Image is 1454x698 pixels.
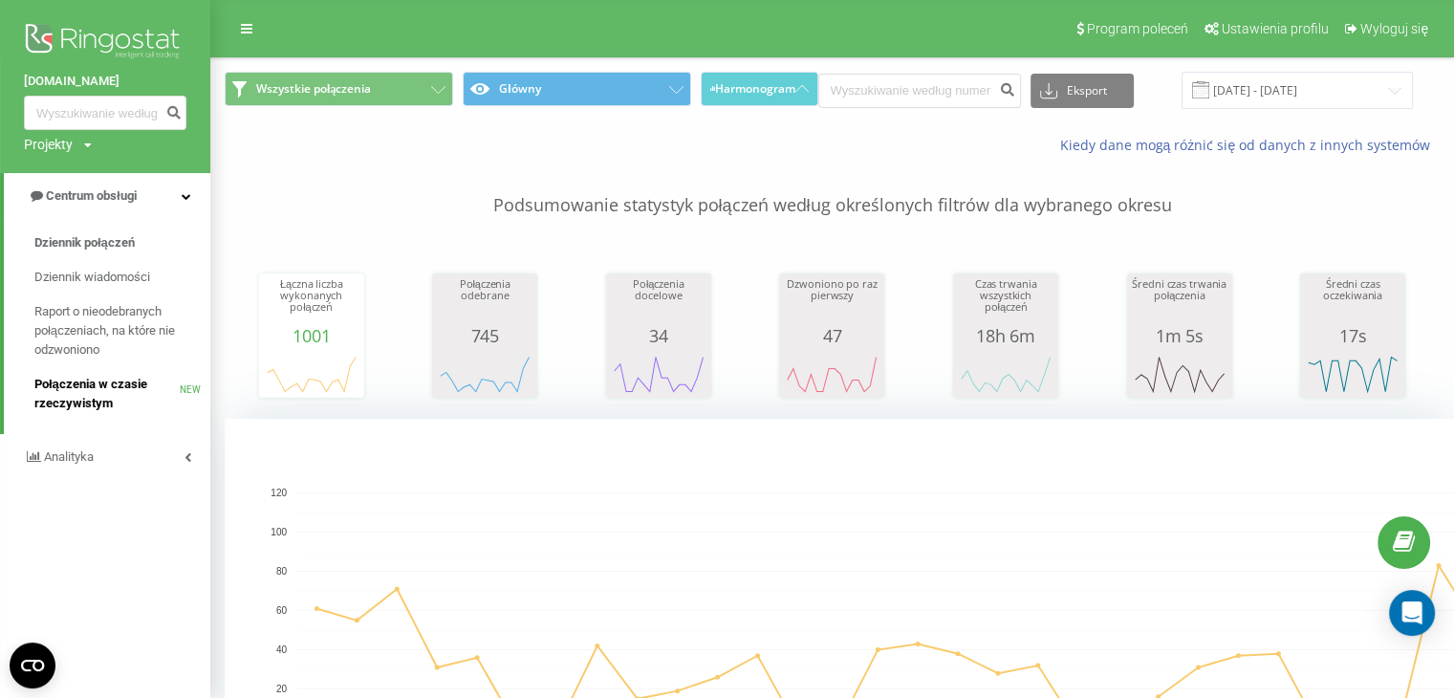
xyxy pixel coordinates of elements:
div: Średni czas oczekiwania [1305,278,1400,326]
span: Centrum obsługi [46,188,137,203]
div: 1m 5s [1132,326,1227,345]
text: 100 [271,527,287,537]
span: Wyloguj się [1360,21,1428,36]
p: Podsumowanie statystyk połączeń według określonych filtrów dla wybranego okresu [225,155,1440,218]
button: Wszystkie połączenia [225,72,453,106]
a: [DOMAIN_NAME] [24,72,186,91]
svg: A chart. [1305,345,1400,403]
div: 47 [784,326,879,345]
span: Dziennik połączeń [34,233,135,252]
span: Ustawienia profilu [1222,21,1329,36]
a: Kiedy dane mogą różnić się od danych z innych systemów [1059,136,1440,154]
div: Łączna liczba wykonanych połączeń [264,278,359,326]
svg: A chart. [784,345,879,403]
div: 17s [1305,326,1400,345]
text: 120 [271,488,287,498]
div: Połączenia docelowe [611,278,706,326]
div: Dzwoniono po raz pierwszy [784,278,879,326]
button: Eksport [1031,74,1134,108]
button: Open CMP widget [10,643,55,688]
div: 18h 6m [958,326,1053,345]
svg: A chart. [437,345,532,403]
a: Dziennik wiadomości [34,260,210,294]
svg: A chart. [611,345,706,403]
div: Czas trwania wszystkich połączeń [958,278,1053,326]
text: 40 [276,644,288,655]
span: Analityka [44,449,94,464]
div: Projekty [24,135,73,154]
span: Dziennik wiadomości [34,268,150,287]
svg: A chart. [1132,345,1227,403]
svg: A chart. [958,345,1053,403]
text: 60 [276,605,288,616]
input: Wyszukiwanie według numeru [818,74,1021,108]
div: 34 [611,326,706,345]
a: Dziennik połączeń [34,226,210,260]
div: Połączenia odebrane [437,278,532,326]
span: Harmonogram [715,82,795,96]
span: Raport o nieodebranych połączeniach, na które nie odzwoniono [34,302,201,360]
div: 745 [437,326,532,345]
button: Główny [463,72,691,106]
a: Połączenia w czasie rzeczywistymNEW [34,367,210,421]
a: Raport o nieodebranych połączeniach, na które nie odzwoniono [34,294,210,367]
input: Wyszukiwanie według numeru [24,96,186,130]
span: Program poleceń [1087,21,1188,36]
text: 20 [276,684,288,694]
button: Harmonogram [701,72,817,106]
div: Open Intercom Messenger [1389,590,1435,636]
a: Centrum obsługi [4,173,210,219]
img: Ringostat logo [24,19,186,67]
span: Wszystkie połączenia [256,81,371,97]
span: Połączenia w czasie rzeczywistym [34,375,180,413]
div: Średni czas trwania połączenia [1132,278,1227,326]
div: 1001 [264,326,359,345]
svg: A chart. [264,345,359,403]
text: 80 [276,566,288,577]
